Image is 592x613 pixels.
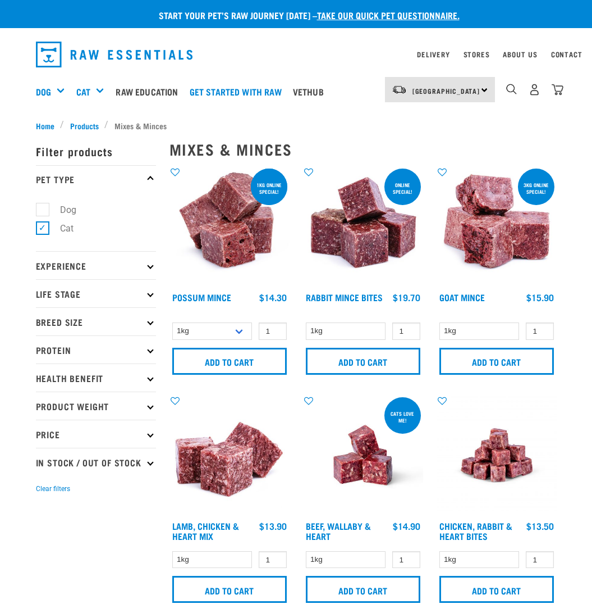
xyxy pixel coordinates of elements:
img: 1077 Wild Goat Mince 01 [437,166,557,287]
p: Life Stage [36,279,156,307]
p: Filter products [36,137,156,165]
input: 1 [526,323,554,340]
img: user.png [529,84,540,96]
div: $14.90 [393,521,420,531]
input: 1 [526,551,554,569]
img: Chicken Rabbit Heart 1609 [437,395,557,515]
a: Rabbit Mince Bites [306,294,383,299]
a: Dog [36,85,51,98]
div: $13.90 [259,521,287,531]
input: 1 [392,551,420,569]
label: Cat [42,221,78,235]
input: Add to cart [306,576,420,603]
img: home-icon@2x.png [552,84,563,96]
img: 1124 Lamb Chicken Heart Mix 01 [169,395,290,515]
a: Raw Education [113,69,186,114]
img: Raw Essentials 2024 July2572 Beef Wallaby Heart [303,395,423,515]
p: Price [36,420,156,448]
input: Add to cart [306,348,420,375]
button: Clear filters [36,484,70,494]
input: 1 [259,323,287,340]
a: Lamb, Chicken & Heart Mix [172,523,239,538]
div: $13.50 [526,521,554,531]
a: Cat [76,85,90,98]
a: About Us [503,52,537,56]
div: $14.30 [259,292,287,302]
input: 1 [392,323,420,340]
p: Breed Size [36,307,156,335]
a: Delivery [417,52,449,56]
div: 1kg online special! [251,176,287,200]
nav: breadcrumbs [36,120,557,131]
img: Raw Essentials Logo [36,42,193,67]
span: Products [70,120,99,131]
a: Home [36,120,61,131]
input: Add to cart [439,348,554,375]
input: 1 [259,551,287,569]
p: Experience [36,251,156,279]
a: Chicken, Rabbit & Heart Bites [439,523,512,538]
div: 3kg online special! [518,176,554,200]
a: Contact [551,52,582,56]
input: Add to cart [439,576,554,603]
a: Stores [463,52,490,56]
h2: Mixes & Minces [169,140,557,158]
p: Protein [36,335,156,364]
a: take our quick pet questionnaire. [317,12,460,17]
nav: dropdown navigation [27,37,566,72]
img: van-moving.png [392,85,407,95]
div: $19.70 [393,292,420,302]
img: home-icon-1@2x.png [506,84,517,94]
a: Vethub [290,69,332,114]
span: [GEOGRAPHIC_DATA] [412,89,480,93]
a: Beef, Wallaby & Heart [306,523,371,538]
p: In Stock / Out Of Stock [36,448,156,476]
input: Add to cart [172,576,287,603]
label: Dog [42,203,81,217]
input: Add to cart [172,348,287,375]
div: Cats love me! [384,405,421,429]
p: Health Benefit [36,364,156,392]
a: Goat Mince [439,294,485,299]
p: Pet Type [36,165,156,193]
div: $15.90 [526,292,554,302]
div: ONLINE SPECIAL! [384,176,421,200]
img: 1102 Possum Mince 01 [169,166,290,287]
span: Home [36,120,54,131]
img: Whole Minced Rabbit Cubes 01 [303,166,423,287]
a: Products [64,120,104,131]
p: Product Weight [36,392,156,420]
a: Get started with Raw [187,69,290,114]
a: Possum Mince [172,294,231,299]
